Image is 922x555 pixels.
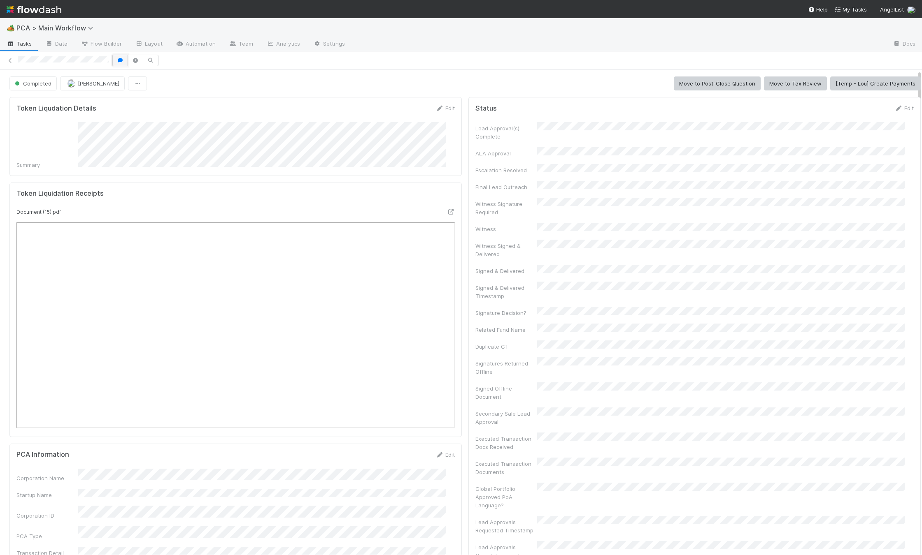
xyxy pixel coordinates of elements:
[475,518,537,534] div: Lead Approvals Requested Timestamp
[81,39,122,48] span: Flow Builder
[475,326,537,334] div: Related Fund Name
[78,80,119,87] span: [PERSON_NAME]
[907,6,915,14] img: avatar_c6c9a18c-a1dc-4048-8eac-219674057138.png
[475,384,537,401] div: Signed Offline Document
[764,76,827,90] button: Move to Tax Review
[169,38,222,51] a: Automation
[834,6,867,13] span: My Tasks
[475,359,537,376] div: Signatures Returned Offline
[16,104,96,113] h5: Token Liqudation Details
[886,38,922,51] a: Docs
[475,242,537,258] div: Witness Signed & Delivered
[834,5,867,14] a: My Tasks
[475,267,537,275] div: Signed & Delivered
[475,435,537,451] div: Executed Transaction Docs Received
[808,5,828,14] div: Help
[16,24,98,32] span: PCA > Main Workflow
[9,76,57,90] button: Completed
[16,491,78,499] div: Startup Name
[475,183,537,191] div: Final Lead Outreach
[475,342,537,351] div: Duplicate CT
[307,38,352,51] a: Settings
[894,105,914,111] a: Edit
[16,532,78,540] div: PCA Type
[7,39,32,48] span: Tasks
[435,451,455,458] a: Edit
[222,38,260,51] a: Team
[7,24,15,31] span: 🏕️
[475,124,537,141] div: Lead Approval(s) Complete
[674,76,761,90] button: Move to Post-Close Question
[16,511,78,520] div: Corporation ID
[475,104,497,113] h5: Status
[67,79,75,88] img: avatar_e5ec2f5b-afc7-4357-8cf1-2139873d70b1.png
[74,38,128,51] a: Flow Builder
[475,166,537,174] div: Escalation Resolved
[16,451,69,459] h5: PCA Information
[128,38,169,51] a: Layout
[475,409,537,426] div: Secondary Sale Lead Approval
[475,460,537,476] div: Executed Transaction Documents
[13,80,51,87] span: Completed
[475,200,537,216] div: Witness Signature Required
[475,485,537,509] div: Global Portfolio Approved PoA Language?
[16,190,104,198] h5: Token Liquidation Receipts
[475,149,537,157] div: ALA Approval
[16,161,78,169] div: Summary
[475,225,537,233] div: Witness
[260,38,307,51] a: Analytics
[16,209,61,215] small: Document (15).pdf
[7,2,61,16] img: logo-inverted-e16ddd16eac7371096b0.svg
[475,284,537,300] div: Signed & Delivered Timestamp
[39,38,74,51] a: Data
[435,105,455,111] a: Edit
[60,76,125,90] button: [PERSON_NAME]
[16,474,78,482] div: Corporation Name
[830,76,921,90] button: [Temp - Lou] Create Payments
[880,6,904,13] span: AngelList
[475,309,537,317] div: Signature Decision?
